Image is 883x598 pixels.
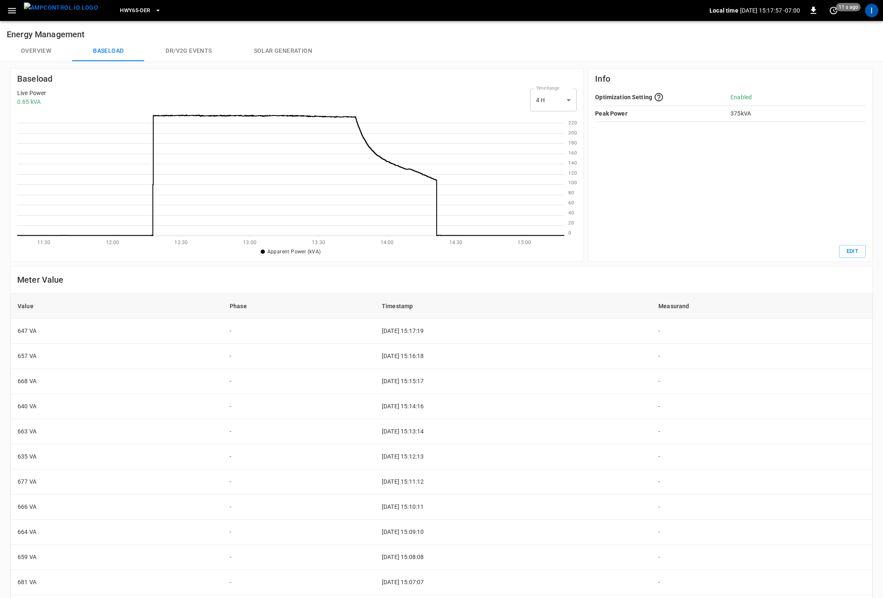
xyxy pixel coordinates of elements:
td: [DATE] 15:14:16 [375,394,652,419]
text: 40 [568,212,574,218]
td: 664 VA [11,520,223,545]
div: 4 H [530,89,577,111]
span: 11 s ago [836,3,861,11]
td: [DATE] 15:07:07 [375,570,652,595]
td: 647 VA [11,319,223,344]
h6: Info [595,72,866,85]
button: Baseload [72,41,145,61]
p: Enabled [730,93,866,102]
th: Measurand [652,294,872,319]
th: Timestamp [375,294,652,319]
td: - [652,319,872,344]
button: set refresh interval [827,4,840,17]
td: - [223,344,375,369]
td: - [223,419,375,444]
td: - [652,394,872,419]
text: 12:00 [106,240,119,245]
td: - [223,545,375,570]
text: 60 [568,202,574,208]
td: 640 VA [11,394,223,419]
text: 20 [568,222,574,228]
td: - [223,469,375,495]
label: Time Range [536,85,559,92]
td: [DATE] 15:15:17 [375,369,652,394]
text: 13:30 [312,240,325,245]
td: [DATE] 15:11:12 [375,469,652,495]
td: - [223,394,375,419]
text: 11:30 [37,240,51,245]
p: 375 kVA [730,109,866,118]
text: 80 [568,192,574,198]
span: HWY65-DER [120,6,150,15]
text: 100 [568,181,577,187]
td: - [652,369,872,394]
td: - [652,495,872,520]
button: HWY65-DER [117,3,164,19]
img: ampcontrol.io logo [24,3,98,13]
text: 13:00 [243,240,256,245]
td: 663 VA [11,419,223,444]
h6: Meter Value [17,273,866,286]
td: - [652,520,872,545]
p: Peak Power [595,109,730,118]
td: [DATE] 15:16:18 [375,344,652,369]
td: 677 VA [11,469,223,495]
text: 200 [568,130,577,136]
td: - [223,520,375,545]
th: Phase [223,294,375,319]
p: Live Power [17,89,46,98]
td: 666 VA [11,495,223,520]
td: - [652,344,872,369]
text: 12:30 [174,240,188,245]
text: 140 [568,161,577,167]
text: 180 [568,140,577,146]
td: 681 VA [11,570,223,595]
td: - [652,444,872,469]
td: [DATE] 15:12:13 [375,444,652,469]
button: Dr/V2G events [145,41,233,61]
button: Edit [839,245,866,258]
text: 0 [568,233,571,239]
td: - [652,570,872,595]
text: 120 [568,171,577,177]
p: 0.65 kVA [17,98,46,106]
div: profile-icon [865,4,878,17]
text: 14:30 [449,240,463,245]
button: Solar generation [233,41,333,61]
td: - [223,369,375,394]
p: Local time [710,6,738,15]
td: - [223,319,375,344]
td: 657 VA [11,344,223,369]
h6: Baseload [17,72,577,85]
th: Value [11,294,223,319]
td: [DATE] 15:13:14 [375,419,652,444]
td: [DATE] 15:08:08 [375,545,652,570]
td: - [652,469,872,495]
p: [DATE] 15:17:57 -07:00 [740,6,800,15]
text: 220 [568,120,577,126]
span: Apparent Power (kVA) [267,249,321,255]
td: 659 VA [11,545,223,570]
td: - [223,495,375,520]
text: 14:00 [381,240,394,245]
td: 635 VA [11,444,223,469]
td: [DATE] 15:09:10 [375,520,652,545]
td: - [652,545,872,570]
td: - [223,444,375,469]
td: - [652,419,872,444]
p: Optimization Setting [595,93,652,102]
td: [DATE] 15:17:19 [375,319,652,344]
text: 15:00 [518,240,531,245]
td: - [223,570,375,595]
text: 160 [568,151,577,157]
td: [DATE] 15:10:11 [375,495,652,520]
td: 668 VA [11,369,223,394]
